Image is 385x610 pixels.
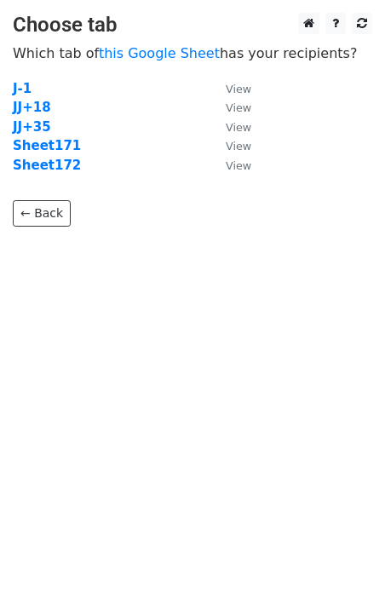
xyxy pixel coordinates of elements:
[13,138,81,153] a: Sheet171
[99,45,220,61] a: this Google Sheet
[226,101,251,114] small: View
[13,81,32,96] a: J-1
[209,100,251,115] a: View
[13,44,372,62] p: Which tab of has your recipients?
[13,200,71,227] a: ← Back
[209,81,251,96] a: View
[13,119,51,135] a: JJ+35
[209,158,251,173] a: View
[13,158,81,173] a: Sheet172
[13,100,51,115] a: JJ+18
[226,159,251,172] small: View
[226,121,251,134] small: View
[209,138,251,153] a: View
[209,119,251,135] a: View
[226,140,251,152] small: View
[13,13,372,37] h3: Choose tab
[226,83,251,95] small: View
